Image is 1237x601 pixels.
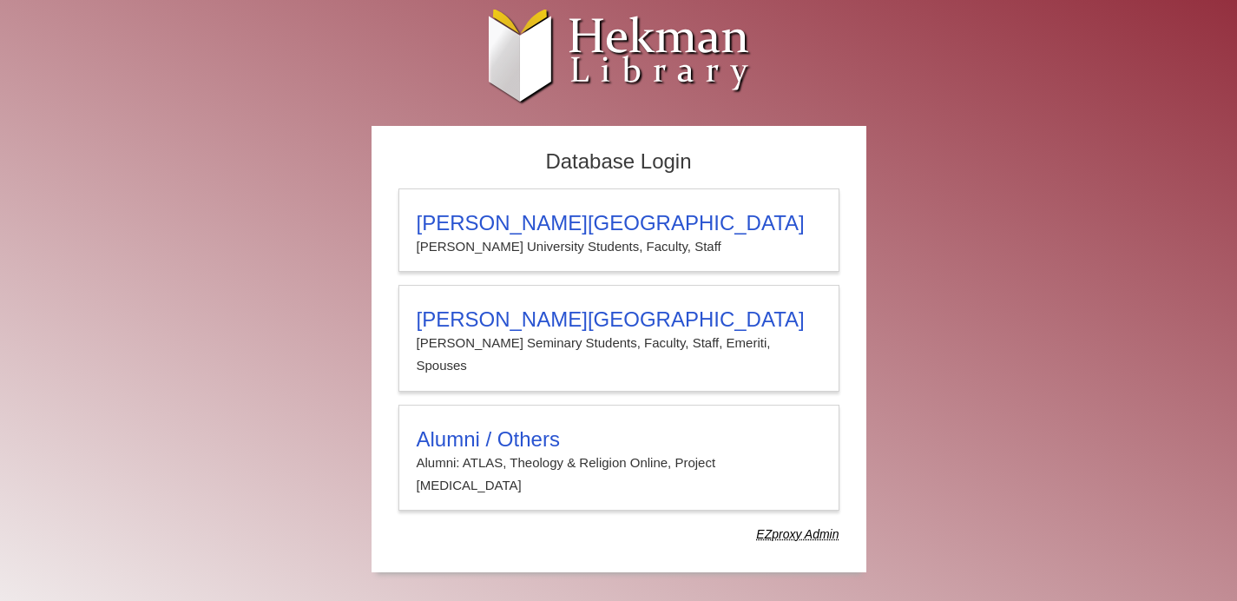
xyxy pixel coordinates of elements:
[417,211,821,235] h3: [PERSON_NAME][GEOGRAPHIC_DATA]
[398,285,839,392] a: [PERSON_NAME][GEOGRAPHIC_DATA][PERSON_NAME] Seminary Students, Faculty, Staff, Emeriti, Spouses
[390,144,848,180] h2: Database Login
[756,527,839,541] dfn: Use Alumni login
[417,235,821,258] p: [PERSON_NAME] University Students, Faculty, Staff
[398,188,839,272] a: [PERSON_NAME][GEOGRAPHIC_DATA][PERSON_NAME] University Students, Faculty, Staff
[417,307,821,332] h3: [PERSON_NAME][GEOGRAPHIC_DATA]
[417,427,821,452] h3: Alumni / Others
[417,332,821,378] p: [PERSON_NAME] Seminary Students, Faculty, Staff, Emeriti, Spouses
[417,427,821,498] summary: Alumni / OthersAlumni: ATLAS, Theology & Religion Online, Project [MEDICAL_DATA]
[417,452,821,498] p: Alumni: ATLAS, Theology & Religion Online, Project [MEDICAL_DATA]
